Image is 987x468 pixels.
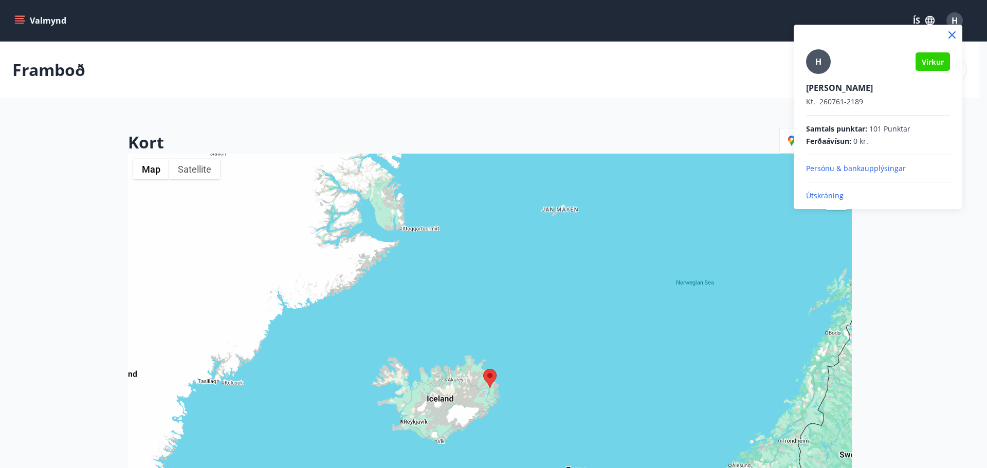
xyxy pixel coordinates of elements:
span: Samtals punktar : [806,124,867,134]
span: H [815,56,821,67]
p: [PERSON_NAME] [806,82,950,93]
span: 101 Punktar [869,124,910,134]
p: 260761-2189 [806,97,950,107]
p: Útskráning [806,191,950,201]
p: Persónu & bankaupplýsingar [806,163,950,174]
span: 0 kr. [853,136,868,146]
span: Kt. [806,97,815,106]
span: Ferðaávísun : [806,136,851,146]
span: Virkur [922,57,944,67]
